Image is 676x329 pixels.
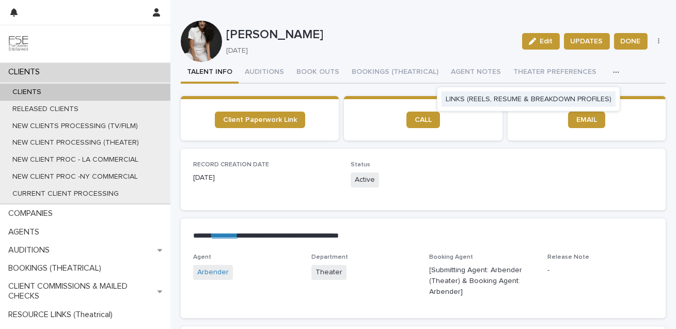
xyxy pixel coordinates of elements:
[415,116,432,123] span: CALL
[547,254,589,260] span: Release Note
[4,105,87,114] p: RELEASED CLIENTS
[4,67,48,77] p: CLIENTS
[351,173,379,187] span: Active
[4,310,121,320] p: RESOURCE LINKS (Theatrical)
[311,254,348,260] span: Department
[8,34,29,54] img: 9JgRvJ3ETPGCJDhvPVA5
[430,265,536,297] p: [Submitting Agent: Arbender (Theater) & Booking Agent: Arbender]
[564,33,610,50] button: UPDATES
[223,116,297,123] span: Client Paperwork Link
[446,96,611,103] span: LINKS (REELS, RESUME & BREAKDOWN PROFILES)
[4,122,146,131] p: NEW CLIENTS PROCESSING (TV/FILM)
[4,190,127,198] p: CURRENT CLIENT PROCESSING
[445,62,507,84] button: AGENT NOTES
[4,245,58,255] p: AUDITIONS
[614,33,648,50] button: DONE
[621,36,641,46] span: DONE
[4,227,48,237] p: AGENTS
[226,27,514,42] p: [PERSON_NAME]
[547,265,653,276] p: -
[193,254,211,260] span: Agent
[507,62,603,84] button: THEATER PREFERENCES
[576,116,597,123] span: EMAIL
[4,281,158,301] p: CLIENT COMMISSIONS & MAILED CHECKS
[540,38,553,45] span: Edit
[4,155,147,164] p: NEW CLIENT PROC - LA COMMERCIAL
[571,36,603,46] span: UPDATES
[193,162,269,168] span: RECORD CREATION DATE
[345,62,445,84] button: BOOKINGS (THEATRICAL)
[290,62,345,84] button: BOOK OUTS
[4,88,50,97] p: CLIENTS
[406,112,440,128] a: CALL
[4,209,61,218] p: COMPANIES
[4,173,146,181] p: NEW CLIENT PROC -NY COMMERCIAL
[181,62,239,84] button: TALENT INFO
[215,112,305,128] a: Client Paperwork Link
[239,62,290,84] button: AUDITIONS
[226,46,510,55] p: [DATE]
[4,138,147,147] p: NEW CLIENT PROCESSING (THEATER)
[4,263,109,273] p: BOOKINGS (THEATRICAL)
[193,173,338,183] p: [DATE]
[522,33,560,50] button: Edit
[197,267,229,278] a: Arbender
[351,162,370,168] span: Status
[430,254,474,260] span: Booking Agent
[568,112,605,128] a: EMAIL
[311,265,347,280] span: Theater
